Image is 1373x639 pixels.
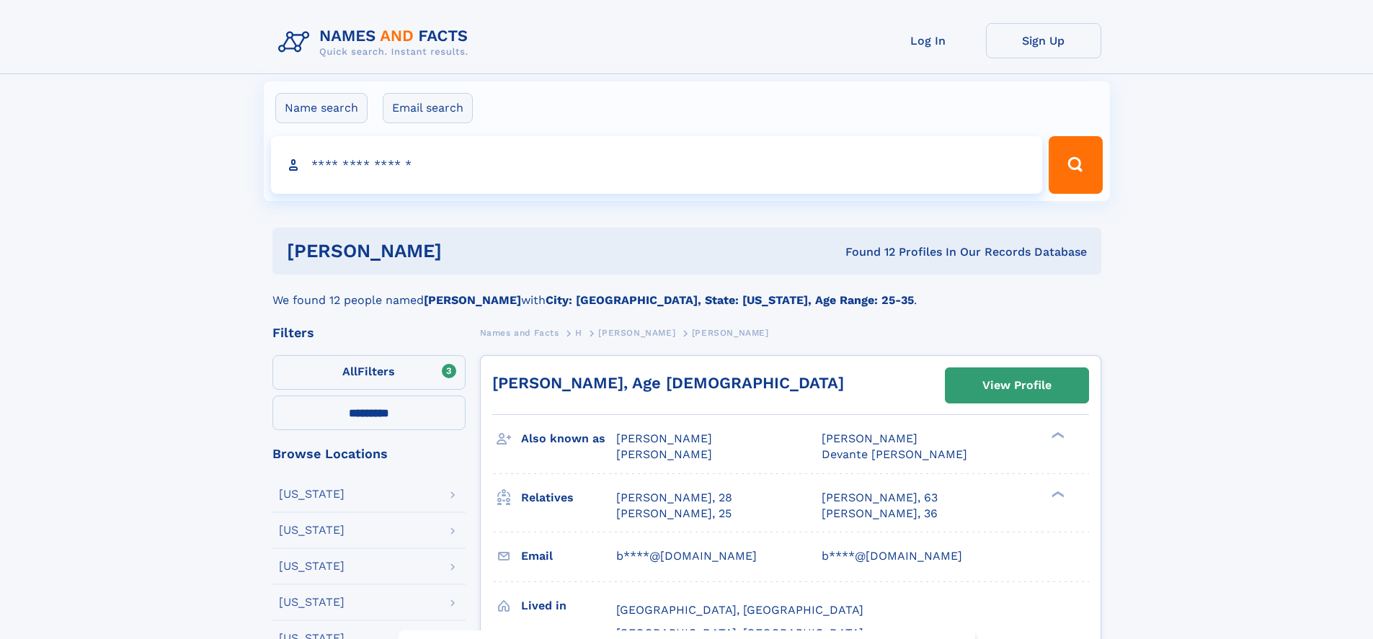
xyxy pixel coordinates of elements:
span: [PERSON_NAME] [616,432,712,445]
label: Filters [272,355,466,390]
a: H [575,323,582,341]
div: [US_STATE] [279,488,345,500]
a: [PERSON_NAME], Age [DEMOGRAPHIC_DATA] [492,374,844,392]
div: We found 12 people named with . [272,274,1101,309]
label: Email search [383,93,473,123]
a: View Profile [946,368,1088,403]
h3: Lived in [521,594,616,618]
span: Devante [PERSON_NAME] [822,447,967,461]
div: ❯ [1048,431,1065,440]
b: [PERSON_NAME] [424,293,521,307]
span: [PERSON_NAME] [616,447,712,461]
b: City: [GEOGRAPHIC_DATA], State: [US_STATE], Age Range: 25-35 [546,293,914,307]
div: Browse Locations [272,447,466,460]
span: [PERSON_NAME] [692,328,769,338]
a: [PERSON_NAME], 25 [616,506,732,522]
a: [PERSON_NAME], 36 [822,506,938,522]
a: [PERSON_NAME], 28 [616,490,732,506]
input: search input [271,136,1043,194]
div: [US_STATE] [279,524,345,536]
h3: Relatives [521,486,616,510]
a: Sign Up [986,23,1101,58]
div: Filters [272,326,466,339]
div: View Profile [982,369,1052,402]
span: H [575,328,582,338]
span: All [342,365,357,378]
div: [US_STATE] [279,596,345,608]
h3: Also known as [521,426,616,451]
a: [PERSON_NAME] [598,323,675,341]
h1: [PERSON_NAME] [287,242,644,260]
span: [GEOGRAPHIC_DATA], [GEOGRAPHIC_DATA] [616,603,863,617]
div: Found 12 Profiles In Our Records Database [644,244,1087,260]
label: Name search [275,93,368,123]
div: ❯ [1048,489,1065,499]
span: [PERSON_NAME] [598,328,675,338]
a: [PERSON_NAME], 63 [822,490,938,506]
a: Log In [871,23,986,58]
h3: Email [521,544,616,568]
button: Search Button [1049,136,1102,194]
span: [PERSON_NAME] [822,432,917,445]
img: Logo Names and Facts [272,23,480,62]
div: [US_STATE] [279,560,345,572]
a: Names and Facts [480,323,559,341]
